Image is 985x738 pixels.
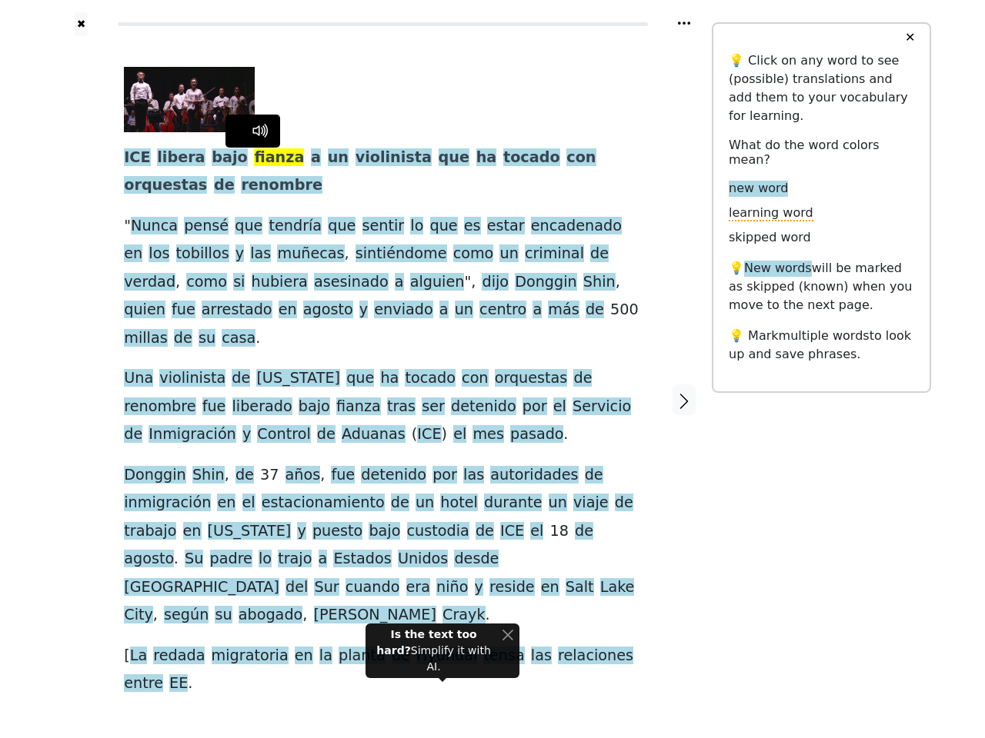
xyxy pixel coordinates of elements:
span: verdad [124,273,175,292]
span: años [285,466,321,485]
span: Estados [333,550,391,569]
span: . [486,606,490,625]
span: pensé [184,217,229,236]
span: renombre [124,397,195,417]
span: tobillos [176,244,229,264]
span: Sur [314,578,339,597]
span: Lake [600,578,635,597]
span: un [416,494,434,513]
span: [GEOGRAPHIC_DATA] [124,578,279,597]
span: violinista [356,148,432,168]
span: planta [339,647,386,666]
span: [ [124,647,130,666]
span: Aduanas [342,425,406,444]
span: new word [729,181,788,197]
span: [US_STATE] [208,522,292,541]
span: City [124,606,153,625]
span: Nunca [131,217,178,236]
span: [US_STATE] [256,369,340,388]
span: que [439,148,469,168]
span: era [406,578,430,597]
span: de [476,522,494,541]
span: de [124,425,142,444]
span: fianza [336,397,381,417]
span: ha [380,369,399,388]
span: mes [472,425,504,444]
span: de [573,369,592,388]
span: de [391,494,409,513]
button: Close [502,627,513,643]
span: , [153,606,158,625]
span: agosto [303,301,353,320]
span: de [575,522,593,541]
span: un [549,494,567,513]
span: viaje [573,494,609,513]
span: ICE [500,522,524,541]
span: , [320,466,325,485]
span: orquestas [124,176,207,195]
span: skipped word [729,230,811,246]
span: sintiéndome [356,244,447,264]
span: que [328,217,356,236]
span: niño [436,578,468,597]
span: Una [124,369,153,388]
span: y [242,425,251,444]
span: , [302,606,307,625]
span: Unidos [398,550,448,569]
span: alguien [410,273,465,292]
span: migratoria [212,647,289,666]
span: enviado [374,301,432,320]
span: a [311,148,321,168]
span: de [214,176,235,195]
span: de [586,301,604,320]
span: ) [442,425,448,444]
span: entre [124,674,163,693]
span: relaciones [558,647,633,666]
span: ser [422,397,445,417]
span: bajo [369,522,400,541]
span: fue [202,397,226,417]
span: si [233,273,245,292]
span: New words [744,261,812,277]
span: en [541,578,559,597]
span: de [317,425,336,444]
span: de [615,494,633,513]
span: el [242,494,255,513]
span: Shin [583,273,616,292]
span: libera [157,148,205,168]
span: multiple words [779,328,870,343]
span: trabajo [124,522,176,541]
span: Su [185,550,203,569]
span: y [359,301,368,320]
span: pasado [510,425,563,444]
span: . [174,550,179,569]
span: arrestado [202,301,272,320]
span: 18 [550,522,569,541]
span: ", [464,273,476,292]
span: tocado [405,369,456,388]
span: orquestas [495,369,568,388]
span: renombre [241,176,322,195]
span: más [548,301,579,320]
button: ✕ [896,24,924,52]
span: Donggin [515,273,577,292]
span: desde [454,550,499,569]
span: , [225,466,229,485]
span: Salt [566,578,594,597]
span: . [563,425,568,444]
span: Crayk [442,606,486,625]
span: redada [153,647,205,666]
button: ✖ [75,12,88,36]
span: asesinado [314,273,389,292]
p: 💡 will be marked as skipped (known) when you move to the next page. [729,259,914,314]
p: 💡 Click on any word to see (possible) translations and add them to your vocabulary for learning. [729,52,914,125]
img: 250829-utah-symphony-mn-1405-eeb352.jpg [124,67,255,132]
span: el [453,425,466,444]
span: custodia [407,522,469,541]
span: casa [222,329,255,348]
span: " [124,217,131,236]
span: . [188,674,192,693]
span: autoridades [490,466,578,485]
span: learning word [729,205,813,221]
